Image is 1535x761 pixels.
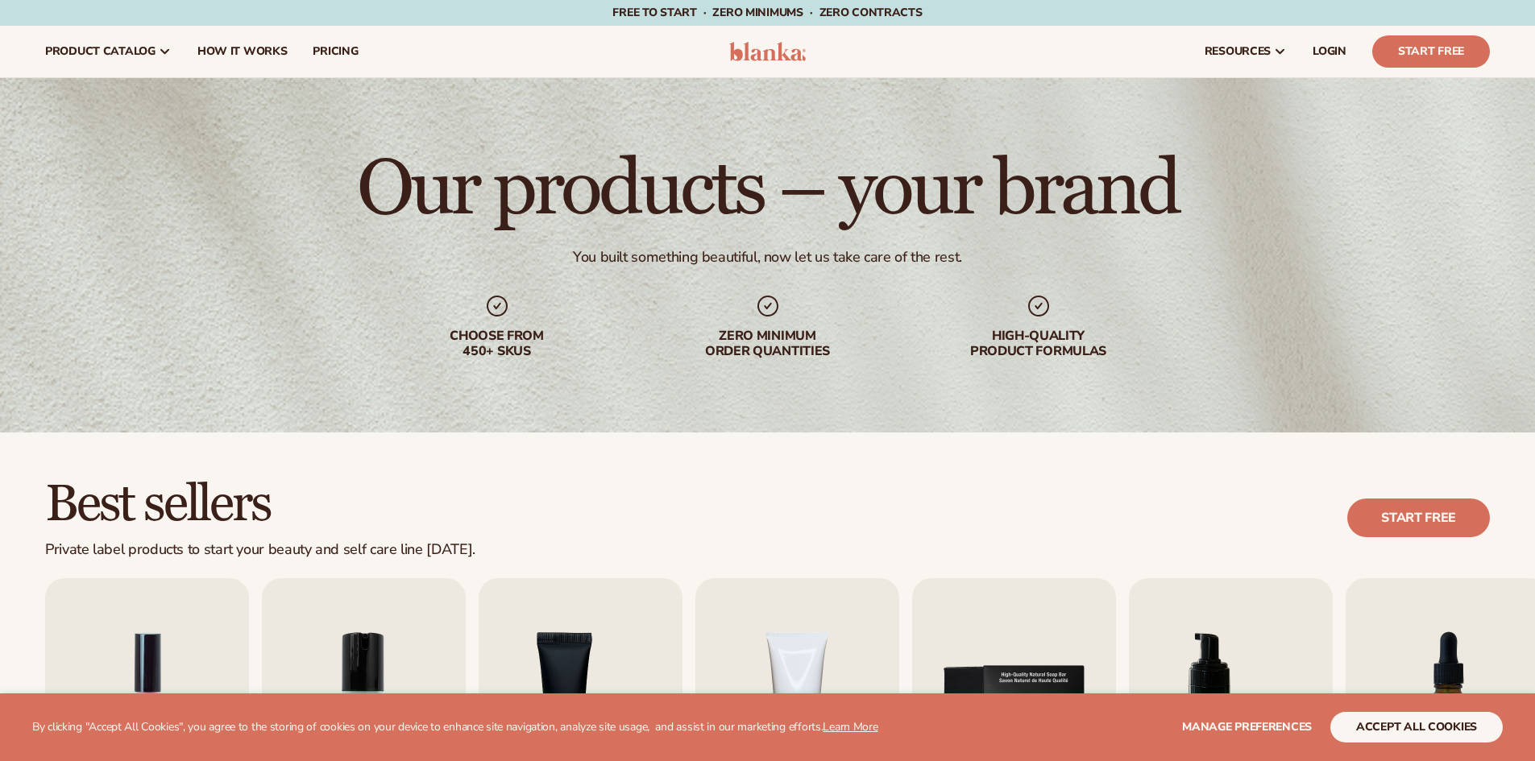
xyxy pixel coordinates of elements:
div: High-quality product formulas [936,329,1142,359]
span: Free to start · ZERO minimums · ZERO contracts [612,5,922,20]
a: Learn More [823,719,877,734]
a: resources [1192,26,1300,77]
button: accept all cookies [1330,712,1503,742]
a: LOGIN [1300,26,1359,77]
div: You built something beautiful, now let us take care of the rest. [573,248,962,267]
img: logo [729,42,806,61]
div: Zero minimum order quantities [665,329,871,359]
a: How It Works [185,26,301,77]
span: resources [1205,45,1271,58]
span: product catalog [45,45,156,58]
a: Start Free [1372,35,1490,68]
span: pricing [313,45,358,58]
a: Start free [1347,498,1490,537]
span: LOGIN [1313,45,1346,58]
p: By clicking "Accept All Cookies", you agree to the storing of cookies on your device to enhance s... [32,721,878,734]
h1: Our products – your brand [357,151,1178,229]
button: Manage preferences [1182,712,1312,742]
h2: Best sellers [45,478,475,531]
a: product catalog [32,26,185,77]
span: Manage preferences [1182,719,1312,734]
a: pricing [300,26,371,77]
span: How It Works [197,45,288,58]
div: Private label products to start your beauty and self care line [DATE]. [45,541,475,559]
div: Choose from 450+ Skus [394,329,600,359]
